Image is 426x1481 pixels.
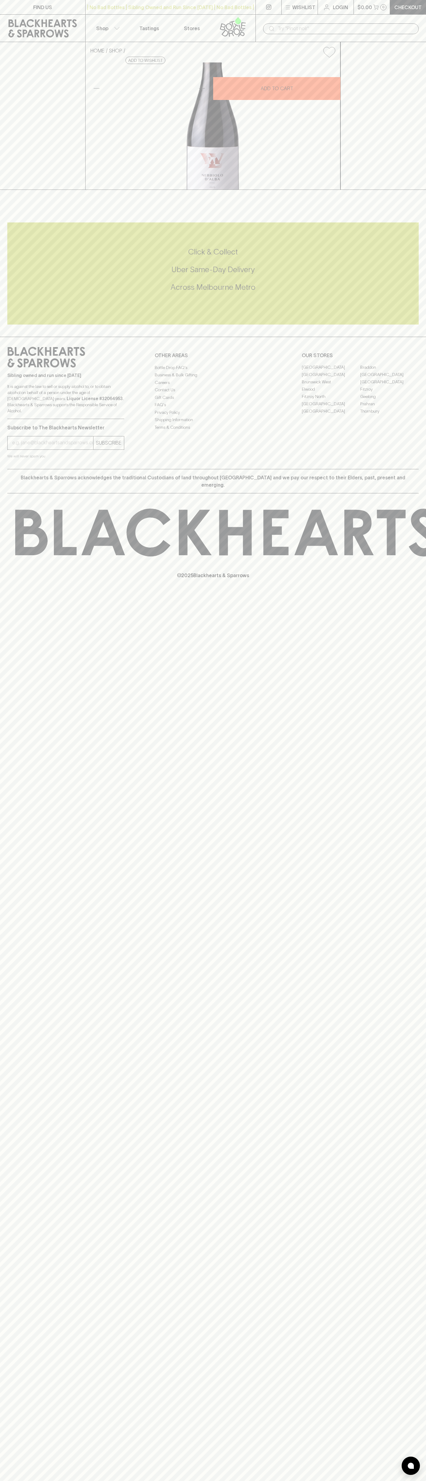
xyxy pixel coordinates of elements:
[7,424,124,431] p: Subscribe to The Blackhearts Newsletter
[357,4,372,11] p: $0.00
[90,48,104,53] a: HOME
[96,439,121,446] p: SUBSCRIBE
[155,409,272,416] a: Privacy Policy
[382,5,385,9] p: 0
[7,222,419,325] div: Call to action block
[7,247,419,257] h5: Click & Collect
[155,371,272,379] a: Business & Bulk Gifting
[184,25,200,32] p: Stores
[394,4,422,11] p: Checkout
[360,371,419,378] a: [GEOGRAPHIC_DATA]
[12,474,414,488] p: Blackhearts & Sparrows acknowledges the traditional Custodians of land throughout [GEOGRAPHIC_DAT...
[7,372,124,378] p: Sibling owned and run since [DATE]
[302,378,360,386] a: Brunswick West
[155,416,272,424] a: Shipping Information
[86,62,340,190] img: 41300.png
[360,393,419,400] a: Geelong
[155,401,272,409] a: FAQ's
[302,400,360,408] a: [GEOGRAPHIC_DATA]
[408,1463,414,1469] img: bubble-icon
[321,44,338,60] button: Add to wishlist
[7,453,124,459] p: We will never spam you
[360,364,419,371] a: Braddon
[155,352,272,359] p: OTHER AREAS
[155,364,272,371] a: Bottle Drop FAQ's
[93,436,124,449] button: SUBSCRIBE
[261,85,293,92] p: ADD TO CART
[333,4,348,11] p: Login
[7,282,419,292] h5: Across Melbourne Metro
[360,400,419,408] a: Prahran
[171,15,213,42] a: Stores
[155,386,272,394] a: Contact Us
[302,371,360,378] a: [GEOGRAPHIC_DATA]
[67,396,123,401] strong: Liquor License #32064953
[128,15,171,42] a: Tastings
[278,24,414,34] input: Try "Pinot noir"
[96,25,108,32] p: Shop
[125,57,165,64] button: Add to wishlist
[155,424,272,431] a: Terms & Conditions
[7,383,124,414] p: It is against the law to sell or supply alcohol to, or to obtain alcohol on behalf of a person un...
[302,364,360,371] a: [GEOGRAPHIC_DATA]
[155,394,272,401] a: Gift Cards
[302,352,419,359] p: OUR STORES
[302,408,360,415] a: [GEOGRAPHIC_DATA]
[33,4,52,11] p: FIND US
[292,4,315,11] p: Wishlist
[302,393,360,400] a: Fitzroy North
[12,438,93,448] input: e.g. jane@blackheartsandsparrows.com.au
[360,378,419,386] a: [GEOGRAPHIC_DATA]
[109,48,122,53] a: SHOP
[86,15,128,42] button: Shop
[139,25,159,32] p: Tastings
[213,77,340,100] button: ADD TO CART
[7,265,419,275] h5: Uber Same-Day Delivery
[360,386,419,393] a: Fitzroy
[155,379,272,386] a: Careers
[302,386,360,393] a: Elwood
[360,408,419,415] a: Thornbury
